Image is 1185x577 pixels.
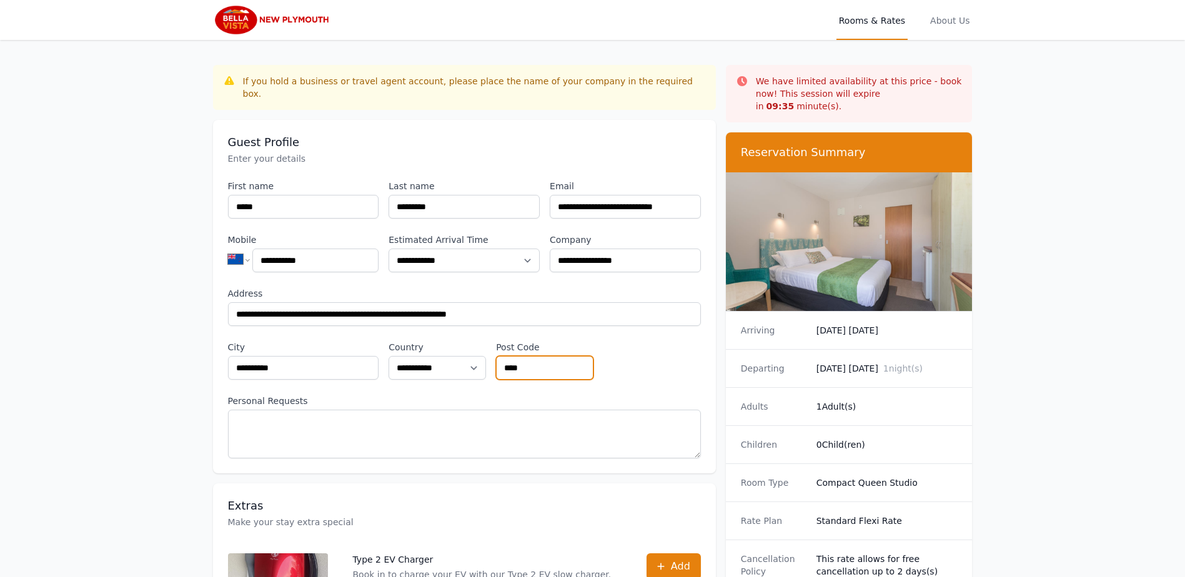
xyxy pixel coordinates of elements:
[741,476,806,489] dt: Room Type
[228,180,379,192] label: First name
[816,476,958,489] dd: Compact Queen Studio
[353,553,622,566] p: Type 2 EV Charger
[389,234,540,246] label: Estimated Arrival Time
[816,438,958,451] dd: 0 Child(ren)
[228,234,379,246] label: Mobile
[228,395,701,407] label: Personal Requests
[228,516,701,528] p: Make your stay extra special
[741,362,806,375] dt: Departing
[228,498,701,513] h3: Extras
[213,5,333,35] img: Bella Vista New Plymouth
[816,515,958,527] dd: Standard Flexi Rate
[741,145,958,160] h3: Reservation Summary
[816,400,958,413] dd: 1 Adult(s)
[228,135,701,150] h3: Guest Profile
[389,341,486,353] label: Country
[550,234,701,246] label: Company
[883,363,923,373] span: 1 night(s)
[228,341,379,353] label: City
[496,341,593,353] label: Post Code
[756,75,963,112] p: We have limited availability at this price - book now! This session will expire in minute(s).
[741,400,806,413] dt: Adults
[389,180,540,192] label: Last name
[671,559,690,574] span: Add
[741,438,806,451] dt: Children
[816,362,958,375] dd: [DATE] [DATE]
[741,515,806,527] dt: Rate Plan
[816,324,958,337] dd: [DATE] [DATE]
[766,101,795,111] strong: 09 : 35
[228,152,701,165] p: Enter your details
[741,324,806,337] dt: Arriving
[726,172,973,311] img: Compact Queen Studio
[228,287,701,300] label: Address
[550,180,701,192] label: Email
[243,75,706,100] div: If you hold a business or travel agent account, please place the name of your company in the requ...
